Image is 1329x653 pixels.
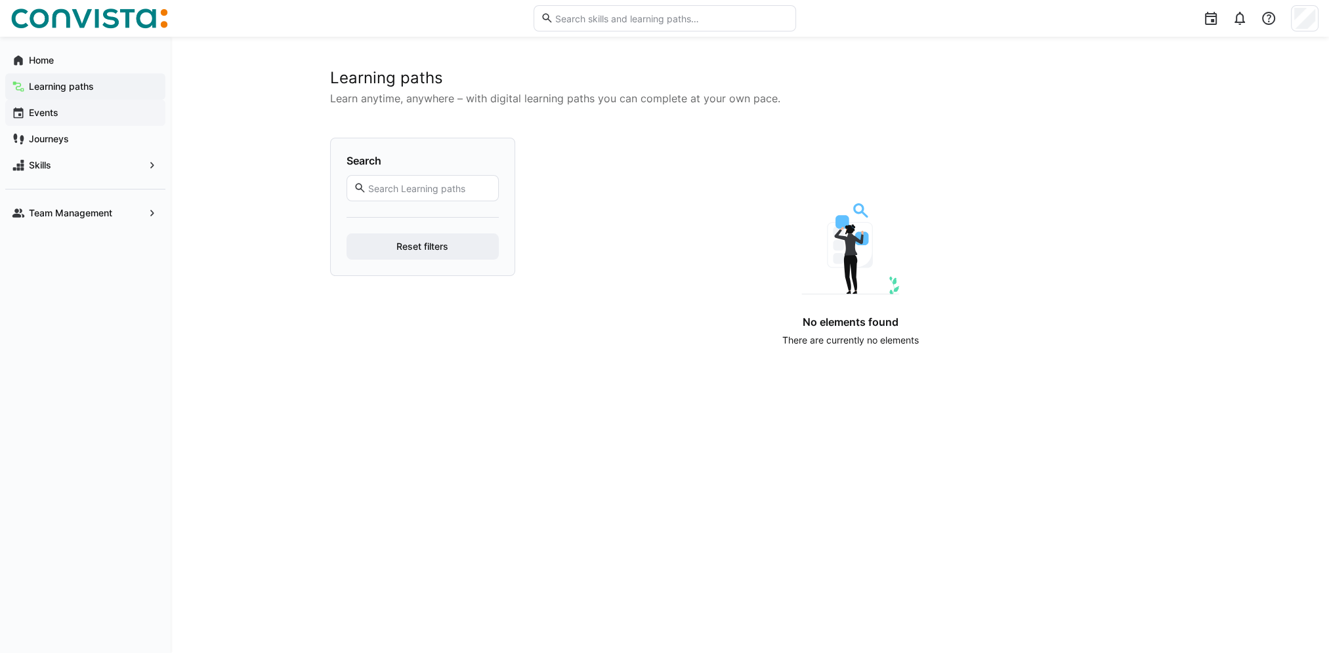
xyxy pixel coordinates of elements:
[347,154,499,167] h4: Search
[330,90,1170,106] p: Learn anytime, anywhere – with digital learning paths you can complete at your own pace.
[803,315,898,328] h4: No elements found
[330,68,1170,88] h2: Learning paths
[782,334,919,347] p: There are currently no elements
[347,233,499,260] button: Reset filters
[366,182,491,194] input: Search Learning paths
[553,12,788,24] input: Search skills and learning paths…
[394,240,450,253] span: Reset filters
